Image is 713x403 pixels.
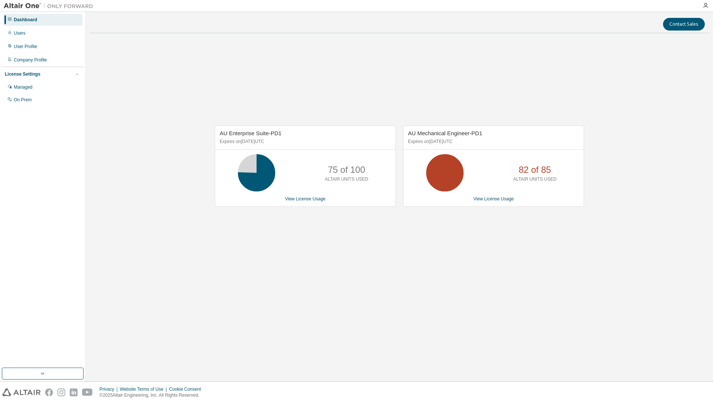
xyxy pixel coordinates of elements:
[2,388,41,396] img: altair_logo.svg
[120,386,169,392] div: Website Terms of Use
[169,386,205,392] div: Cookie Consent
[14,30,25,36] div: Users
[513,176,556,183] p: ALTAIR UNITS USED
[14,97,32,103] div: On Prem
[519,164,551,176] p: 82 of 85
[45,388,53,396] img: facebook.svg
[325,176,368,183] p: ALTAIR UNITS USED
[4,2,97,10] img: Altair One
[70,388,78,396] img: linkedin.svg
[14,57,47,63] div: Company Profile
[14,17,37,23] div: Dashboard
[100,386,120,392] div: Privacy
[663,18,705,31] button: Contact Sales
[473,196,514,201] a: View License Usage
[408,130,482,136] span: AU Mechanical Engineer-PD1
[14,84,32,90] div: Managed
[82,388,93,396] img: youtube.svg
[14,44,37,50] div: User Profile
[57,388,65,396] img: instagram.svg
[328,164,365,176] p: 75 of 100
[5,71,40,77] div: License Settings
[220,139,389,145] p: Expires on [DATE] UTC
[220,130,282,136] span: AU Enterprise Suite-PD1
[285,196,326,201] a: View License Usage
[100,392,205,399] p: © 2025 Altair Engineering, Inc. All Rights Reserved.
[408,139,577,145] p: Expires on [DATE] UTC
